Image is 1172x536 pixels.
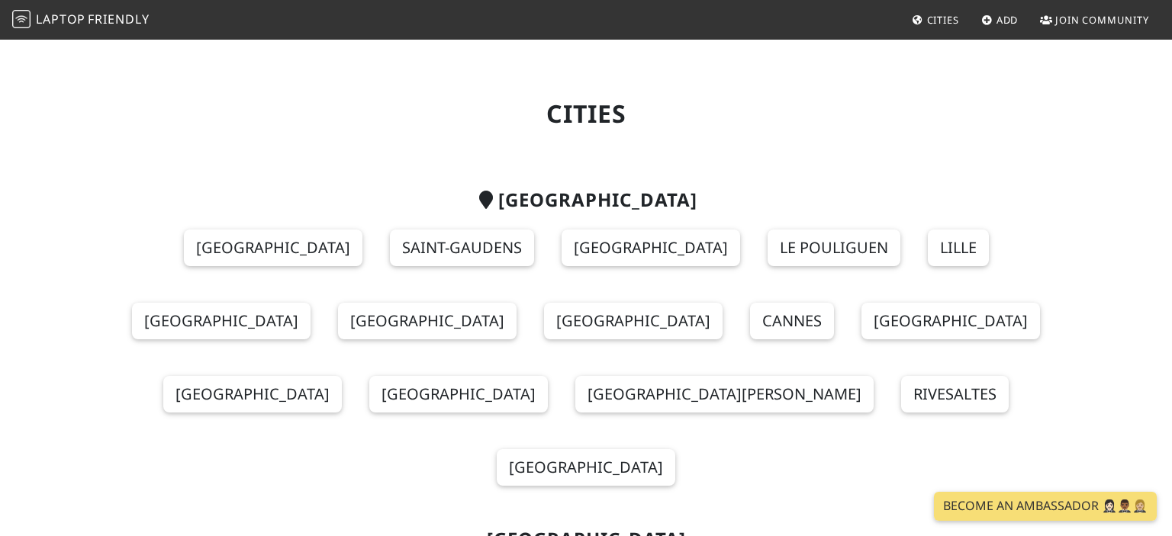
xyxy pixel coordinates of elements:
[369,376,548,412] a: [GEOGRAPHIC_DATA]
[934,492,1157,521] a: Become an Ambassador 🤵🏻‍♀️🤵🏾‍♂️🤵🏼‍♀️
[906,6,965,34] a: Cities
[497,449,675,486] a: [GEOGRAPHIC_DATA]
[88,11,149,27] span: Friendly
[997,13,1019,27] span: Add
[975,6,1025,34] a: Add
[132,303,311,339] a: [GEOGRAPHIC_DATA]
[562,229,740,266] a: [GEOGRAPHIC_DATA]
[575,376,874,412] a: [GEOGRAPHIC_DATA][PERSON_NAME]
[544,303,723,339] a: [GEOGRAPHIC_DATA]
[12,7,150,34] a: LaptopFriendly LaptopFriendly
[12,10,31,28] img: LaptopFriendly
[927,13,959,27] span: Cities
[1034,6,1155,34] a: Join Community
[768,229,900,266] a: Le Pouliguen
[861,303,1040,339] a: [GEOGRAPHIC_DATA]
[338,303,517,339] a: [GEOGRAPHIC_DATA]
[1055,13,1149,27] span: Join Community
[36,11,85,27] span: Laptop
[928,229,989,266] a: Lille
[750,303,834,339] a: Cannes
[163,376,342,412] a: [GEOGRAPHIC_DATA]
[92,189,1080,211] h2: [GEOGRAPHIC_DATA]
[184,229,362,266] a: [GEOGRAPHIC_DATA]
[901,376,1009,412] a: Rivesaltes
[92,99,1080,128] h1: Cities
[390,229,534,266] a: Saint-Gaudens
